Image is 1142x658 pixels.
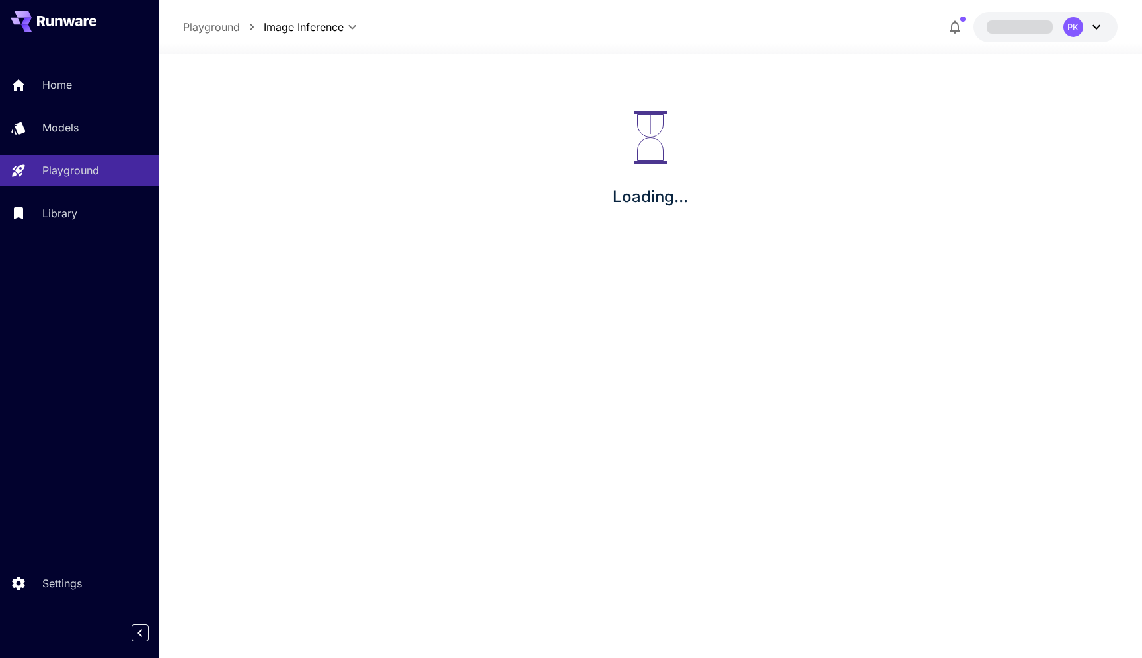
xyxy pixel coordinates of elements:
p: Loading... [613,185,688,209]
a: Playground [183,19,240,35]
button: Collapse sidebar [132,624,149,641]
p: Library [42,205,77,221]
p: Playground [42,163,99,178]
p: Home [42,77,72,92]
button: PK [973,12,1118,42]
span: Image Inference [264,19,344,35]
div: PK [1063,17,1083,37]
nav: breadcrumb [183,19,264,35]
p: Models [42,120,79,135]
p: Settings [42,575,82,591]
div: Collapse sidebar [141,621,159,645]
